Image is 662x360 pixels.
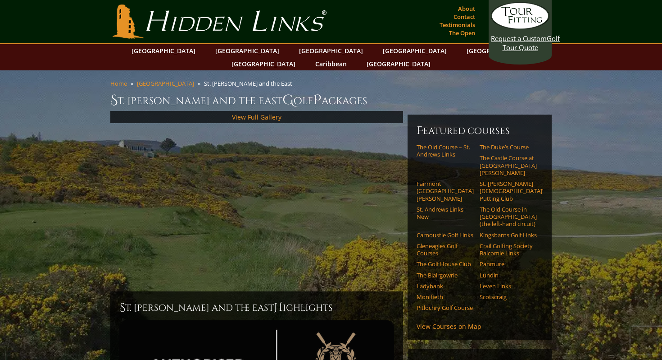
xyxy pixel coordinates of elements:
a: View Courses on Map [417,322,481,331]
a: The Old Course in [GEOGRAPHIC_DATA] (the left-hand circuit) [480,206,537,228]
span: G [282,91,294,109]
h6: Featured Courses [417,124,543,138]
a: View Full Gallery [232,113,281,121]
a: Carnoustie Golf Links [417,231,474,239]
a: Pitlochry Golf Course [417,304,474,311]
span: P [313,91,322,109]
a: The Old Course – St. Andrews Links [417,143,474,158]
a: Fairmont [GEOGRAPHIC_DATA][PERSON_NAME] [417,180,474,202]
a: Kingsbarns Golf Links [480,231,537,239]
span: Request a Custom [491,34,547,43]
a: Gleneagles Golf Courses [417,242,474,257]
a: Testimonials [437,18,477,31]
a: Crail Golfing Society Balcomie Links [480,242,537,257]
a: Contact [451,10,477,23]
a: Caribbean [311,57,351,70]
li: St. [PERSON_NAME] and the East [204,79,296,88]
span: H [274,300,283,315]
a: [GEOGRAPHIC_DATA] [137,79,194,88]
a: Request a CustomGolf Tour Quote [491,2,549,52]
a: [GEOGRAPHIC_DATA] [227,57,300,70]
a: The Castle Course at [GEOGRAPHIC_DATA][PERSON_NAME] [480,154,537,176]
a: Panmure [480,260,537,268]
a: [GEOGRAPHIC_DATA] [362,57,435,70]
a: [GEOGRAPHIC_DATA] [127,44,200,57]
a: About [456,2,477,15]
a: Ladybank [417,282,474,290]
a: The Duke’s Course [480,143,537,151]
a: [GEOGRAPHIC_DATA] [462,44,535,57]
a: [GEOGRAPHIC_DATA] [211,44,284,57]
a: The Open [447,27,477,39]
a: Monifieth [417,293,474,300]
a: Lundin [480,272,537,279]
a: The Golf House Club [417,260,474,268]
a: Scotscraig [480,293,537,300]
a: St. [PERSON_NAME] [DEMOGRAPHIC_DATA]’ Putting Club [480,180,537,202]
a: The Blairgowrie [417,272,474,279]
a: [GEOGRAPHIC_DATA] [295,44,367,57]
a: Leven Links [480,282,537,290]
a: St. Andrews Links–New [417,206,474,221]
h2: St. [PERSON_NAME] and the East ighlights [119,300,394,315]
h1: St. [PERSON_NAME] and the East olf ackages [110,91,552,109]
a: [GEOGRAPHIC_DATA] [378,44,451,57]
a: Home [110,79,127,88]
